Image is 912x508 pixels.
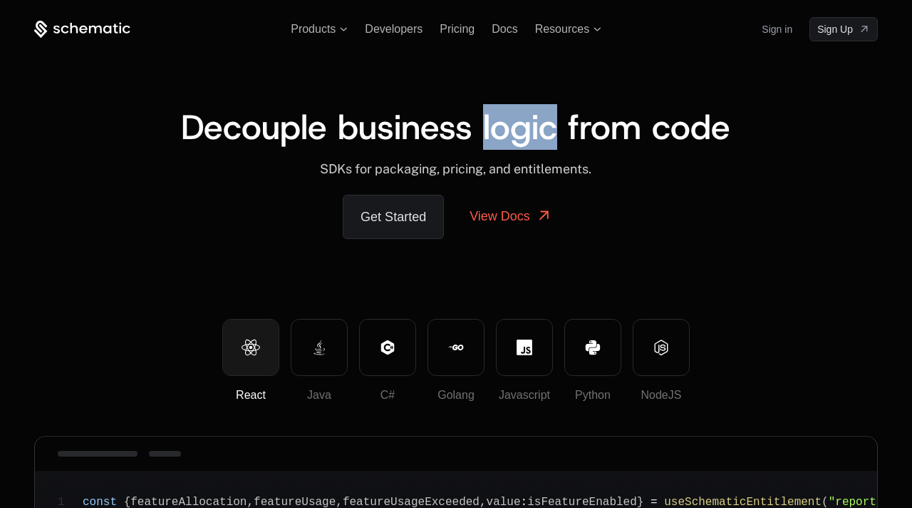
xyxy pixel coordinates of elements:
[497,387,552,404] div: Javascript
[452,195,569,238] a: View Docs
[633,387,689,404] div: NodeJS
[291,319,348,376] button: Java
[633,319,690,376] button: NodeJS
[365,23,423,35] a: Developers
[564,319,621,376] button: Python
[440,23,475,35] a: Pricing
[320,161,591,176] span: SDKs for packaging, pricing, and entitlements.
[535,23,589,36] span: Resources
[817,22,853,36] span: Sign Up
[492,23,517,35] a: Docs
[359,319,416,376] button: C#
[223,387,279,404] div: React
[291,23,336,36] span: Products
[291,387,347,404] div: Java
[427,319,484,376] button: Golang
[360,387,415,404] div: C#
[565,387,621,404] div: Python
[496,319,553,376] button: Javascript
[181,104,730,150] span: Decouple business logic from code
[762,18,792,41] a: Sign in
[343,195,444,239] a: Get Started
[428,387,484,404] div: Golang
[222,319,279,376] button: React
[809,17,878,41] a: [object Object]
